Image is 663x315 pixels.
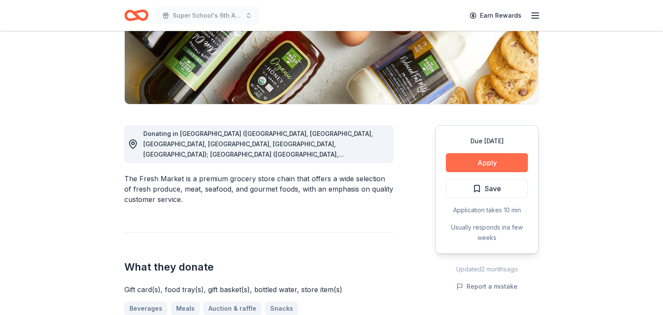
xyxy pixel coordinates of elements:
[446,136,528,146] div: Due [DATE]
[485,183,501,194] span: Save
[446,205,528,215] div: Application takes 10 min
[155,7,259,24] button: Super School's 6th Annual Casino Night
[446,222,528,243] div: Usually responds in a few weeks
[124,173,394,205] div: The Fresh Market is a premium grocery store chain that offers a wide selection of fresh produce, ...
[124,260,394,274] h2: What they donate
[446,179,528,198] button: Save
[435,264,539,274] div: Updated 2 months ago
[124,5,148,25] a: Home
[124,284,394,295] div: Gift card(s), food tray(s), gift basket(s), bottled water, store item(s)
[456,281,518,292] button: Report a mistake
[464,8,527,23] a: Earn Rewards
[446,153,528,172] button: Apply
[173,10,242,21] span: Super School's 6th Annual Casino Night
